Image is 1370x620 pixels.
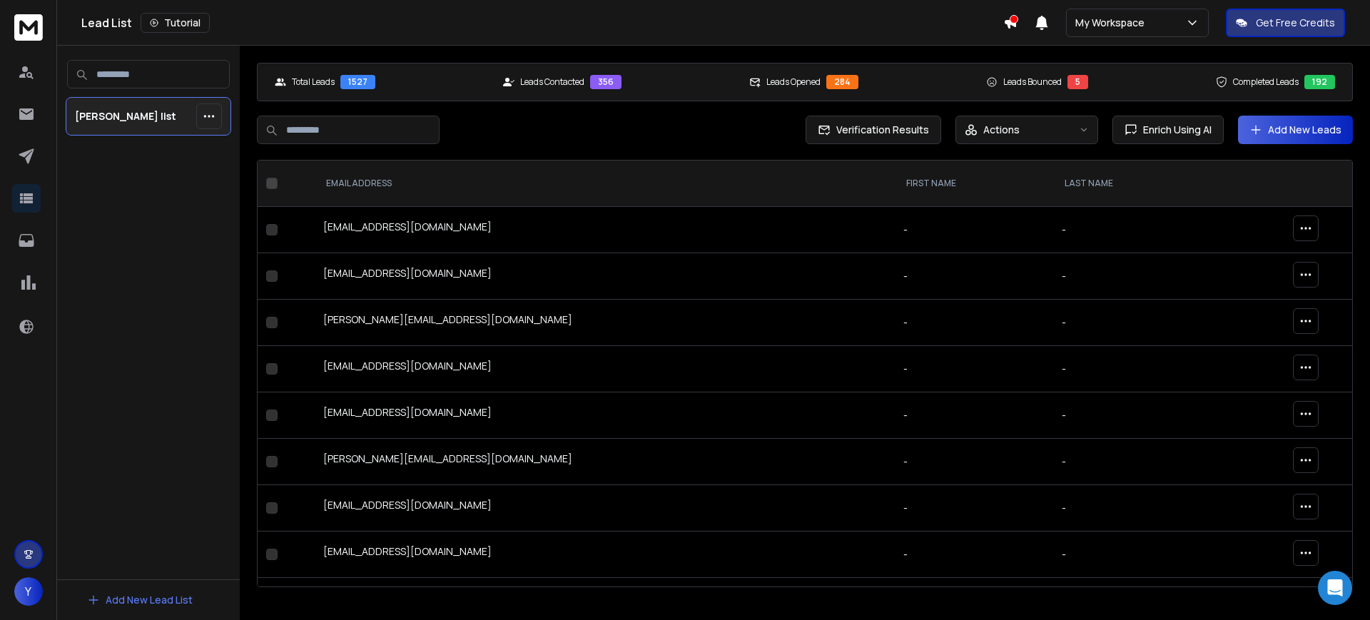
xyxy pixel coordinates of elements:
[895,207,1053,253] td: -
[1112,116,1224,144] button: Enrich Using AI
[323,266,886,286] div: [EMAIL_ADDRESS][DOMAIN_NAME]
[520,76,584,88] p: Leads Contacted
[323,220,886,240] div: [EMAIL_ADDRESS][DOMAIN_NAME]
[895,392,1053,439] td: -
[1053,300,1209,346] td: -
[75,109,176,123] p: [PERSON_NAME] list
[1075,16,1150,30] p: My Workspace
[826,75,858,89] div: 284
[1226,9,1345,37] button: Get Free Credits
[1053,161,1209,207] th: LAST NAME
[806,116,941,144] button: Verification Results
[895,300,1053,346] td: -
[340,75,375,89] div: 1527
[895,532,1053,578] td: -
[76,586,204,614] button: Add New Lead List
[1053,485,1209,532] td: -
[1304,75,1335,89] div: 192
[81,13,1003,33] div: Lead List
[1067,75,1088,89] div: 5
[1003,76,1062,88] p: Leads Bounced
[1318,571,1352,605] div: Open Intercom Messenger
[14,577,43,606] button: Y
[895,485,1053,532] td: -
[1053,253,1209,300] td: -
[895,439,1053,485] td: -
[323,544,886,564] div: [EMAIL_ADDRESS][DOMAIN_NAME]
[1053,439,1209,485] td: -
[323,452,886,472] div: [PERSON_NAME][EMAIL_ADDRESS][DOMAIN_NAME]
[141,13,210,33] button: Tutorial
[292,76,335,88] p: Total Leads
[1053,532,1209,578] td: -
[590,75,621,89] div: 356
[895,253,1053,300] td: -
[1053,346,1209,392] td: -
[1238,116,1353,144] button: Add New Leads
[831,123,929,137] span: Verification Results
[895,161,1053,207] th: FIRST NAME
[1256,16,1335,30] p: Get Free Credits
[323,405,886,425] div: [EMAIL_ADDRESS][DOMAIN_NAME]
[1053,207,1209,253] td: -
[323,312,886,332] div: [PERSON_NAME][EMAIL_ADDRESS][DOMAIN_NAME]
[1233,76,1299,88] p: Completed Leads
[895,346,1053,392] td: -
[1249,123,1341,137] a: Add New Leads
[323,498,886,518] div: [EMAIL_ADDRESS][DOMAIN_NAME]
[766,76,821,88] p: Leads Opened
[323,359,886,379] div: [EMAIL_ADDRESS][DOMAIN_NAME]
[1053,392,1209,439] td: -
[983,123,1020,137] p: Actions
[1137,123,1212,137] span: Enrich Using AI
[315,161,895,207] th: EMAIL ADDRESS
